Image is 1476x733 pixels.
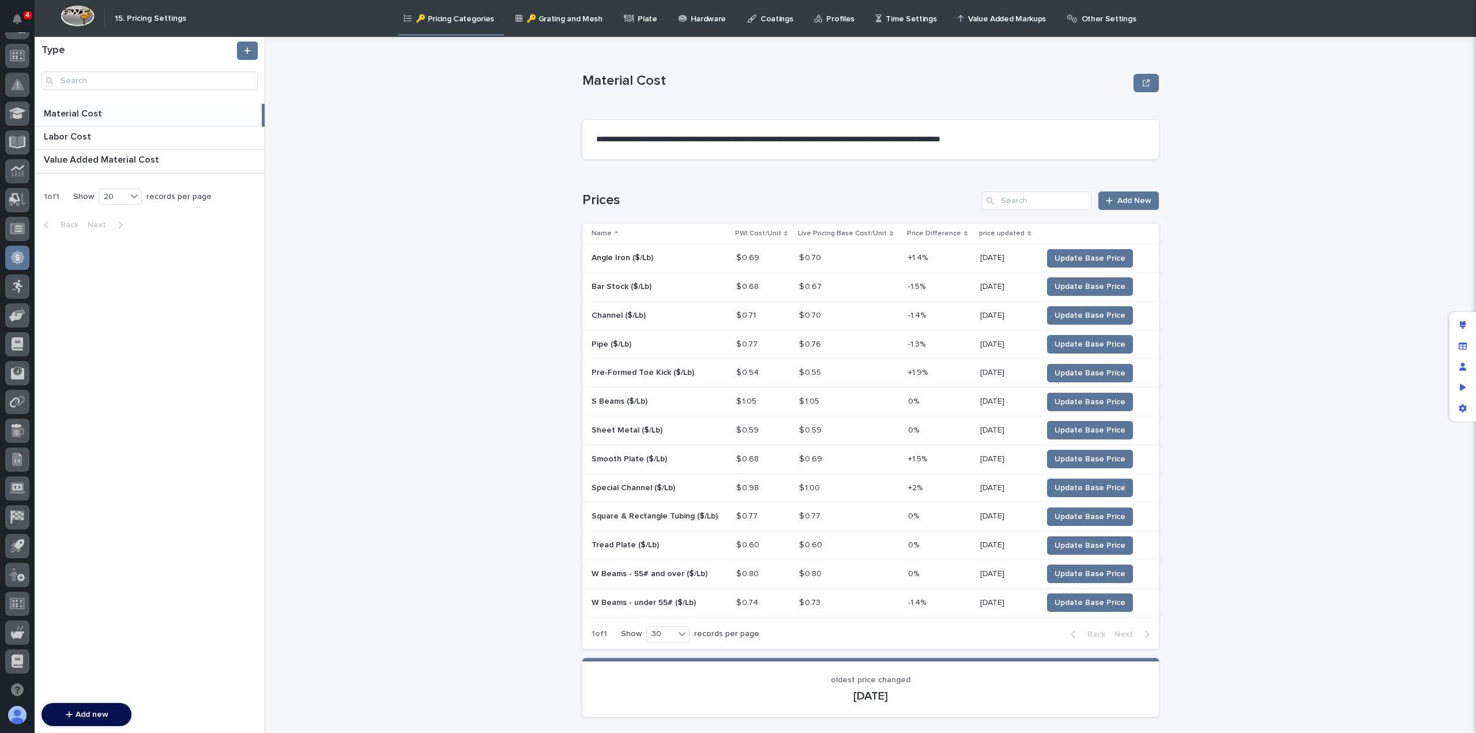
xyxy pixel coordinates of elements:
span: oldest price changed [831,676,910,684]
p: [DATE] [980,481,1007,493]
p: Tread Plate ($/Lb) [592,538,661,550]
p: $ 0.80 [799,567,824,579]
p: S Beams ($/Lb) [592,394,650,407]
p: $ 0.77 [736,509,760,521]
span: Update Base Price [1055,339,1125,350]
span: Update Base Price [1055,310,1125,321]
input: Search [42,72,258,90]
p: 0% [908,423,921,435]
p: [DATE] [980,509,1007,521]
span: Next [88,221,113,229]
p: Sheet Metal ($/Lb) [592,423,665,435]
div: Manage users [1452,356,1473,377]
tr: W Beams - under 55# ($/Lb)W Beams - under 55# ($/Lb) $ 0.74$ 0.74 $ 0.73$ 0.73 -1.4%-1.4% [DATE][... [582,588,1159,617]
tr: Pre-Formed Toe Kick ($/Lb)Pre-Formed Toe Kick ($/Lb) $ 0.54$ 0.54 $ 0.55$ 0.55 +1.9%+1.9% [DATE][... [582,359,1159,388]
p: $ 0.73 [799,596,823,608]
tr: Tread Plate ($/Lb)Tread Plate ($/Lb) $ 0.60$ 0.60 $ 0.60$ 0.60 0%0% [DATE][DATE] Update Base Price [582,531,1159,560]
p: $ 1.00 [799,481,822,493]
p: Labor Cost [44,129,93,142]
p: +1.5% [908,452,929,464]
p: 0% [908,509,921,521]
p: [DATE] [980,567,1007,579]
button: Next [83,220,132,230]
p: +2% [908,481,925,493]
p: [DATE] [980,538,1007,550]
p: [DATE] [980,280,1007,292]
p: [DATE] [596,689,1145,703]
div: Edit layout [1452,315,1473,336]
p: [DATE] [980,423,1007,435]
p: Channel ($/Lb) [592,309,648,321]
p: [DATE] [980,452,1007,464]
span: Update Base Price [1055,367,1125,379]
span: Update Base Price [1055,511,1125,523]
tr: Pipe ($/Lb)Pipe ($/Lb) $ 0.77$ 0.77 $ 0.76$ 0.76 -1.3%-1.3% [DATE][DATE] Update Base Price [582,330,1159,359]
span: Update Base Price [1055,424,1125,436]
tr: Channel ($/Lb)Channel ($/Lb) $ 0.71$ 0.71 $ 0.70$ 0.70 -1.4%-1.4% [DATE][DATE] Update Base Price [582,301,1159,330]
p: 1 of 1 [35,183,69,211]
p: Square & Rectangle Tubing ($/Lb) [592,509,720,521]
a: Material CostMaterial Cost [35,104,265,127]
p: records per page [146,192,212,202]
p: 0% [908,538,921,550]
span: Update Base Price [1055,281,1125,292]
div: Preview as [1452,377,1473,398]
p: $ 0.60 [799,538,824,550]
span: Pylon [115,40,140,49]
p: $ 0.67 [799,280,824,292]
p: Show [621,629,642,639]
p: [DATE] [980,394,1007,407]
p: 4 [25,11,29,19]
p: $ 0.77 [736,337,760,349]
p: records per page [694,629,759,639]
button: Open support chat [5,678,29,702]
p: Material Cost [582,73,1129,89]
button: Update Base Price [1047,450,1133,468]
span: Update Base Price [1055,540,1125,551]
p: -1.4% [908,596,928,608]
p: 0% [908,567,921,579]
p: 1 of 1 [582,620,616,648]
p: Live Pricing Base Cost/Unit [798,227,887,240]
button: Update Base Price [1047,593,1133,612]
p: $ 0.74 [736,596,760,608]
span: Back [1080,630,1105,638]
button: Update Base Price [1047,565,1133,583]
button: Update Base Price [1047,421,1133,439]
button: Update Base Price [1047,306,1133,325]
p: 0% [908,394,921,407]
p: Angle Iron ($/Lb) [592,251,656,263]
p: -1.5% [908,280,928,292]
button: Update Base Price [1047,479,1133,497]
a: Powered byPylon [81,40,140,49]
span: Update Base Price [1055,453,1125,465]
div: App settings [1452,398,1473,419]
p: $ 0.55 [799,366,823,378]
p: [DATE] [980,366,1007,378]
p: [DATE] [980,337,1007,349]
p: $ 0.70 [799,251,823,263]
h1: Type [42,44,235,57]
span: Update Base Price [1055,597,1125,608]
p: Pre-Formed Toe Kick ($/Lb) [592,366,696,378]
tr: Bar Stock ($/Lb)Bar Stock ($/Lb) $ 0.68$ 0.68 $ 0.67$ 0.67 -1.5%-1.5% [DATE][DATE] Update Base Price [582,272,1159,301]
p: $ 0.71 [736,309,758,321]
p: Value Added Material Cost [44,152,161,166]
p: $ 0.98 [736,481,761,493]
input: Search [982,191,1091,210]
p: W Beams - under 55# ($/Lb) [592,596,698,608]
span: Add New [1117,197,1151,205]
button: Update Base Price [1047,536,1133,555]
p: -1.4% [908,309,928,321]
span: Update Base Price [1055,253,1125,264]
p: $ 0.80 [736,567,761,579]
p: Material Cost [44,106,104,119]
a: Value Added Material CostValue Added Material Cost [35,150,265,173]
tr: W Beams - 55# and over ($/Lb)W Beams - 55# and over ($/Lb) $ 0.80$ 0.80 $ 0.80$ 0.80 0%0% [DATE][... [582,559,1159,588]
p: [DATE] [980,596,1007,608]
p: Pipe ($/Lb) [592,337,634,349]
p: $ 0.59 [799,423,824,435]
p: $ 0.77 [799,509,823,521]
div: Notifications4 [14,14,29,32]
p: Name [592,227,612,240]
